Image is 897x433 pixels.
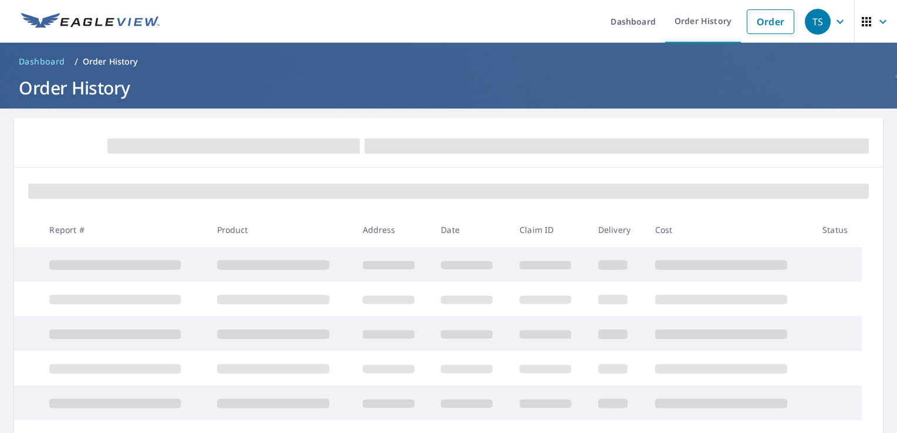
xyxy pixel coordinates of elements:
th: Address [353,212,432,247]
th: Product [208,212,353,247]
a: Order [747,9,794,34]
th: Delivery [589,212,646,247]
a: Dashboard [14,52,70,71]
th: Report # [40,212,207,247]
li: / [75,55,78,69]
th: Status [813,212,862,247]
th: Claim ID [510,212,589,247]
nav: breadcrumb [14,52,883,71]
img: EV Logo [21,13,160,31]
th: Cost [646,212,813,247]
span: Dashboard [19,56,65,67]
div: TS [805,9,831,35]
p: Order History [83,56,138,67]
h1: Order History [14,76,883,100]
th: Date [431,212,510,247]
